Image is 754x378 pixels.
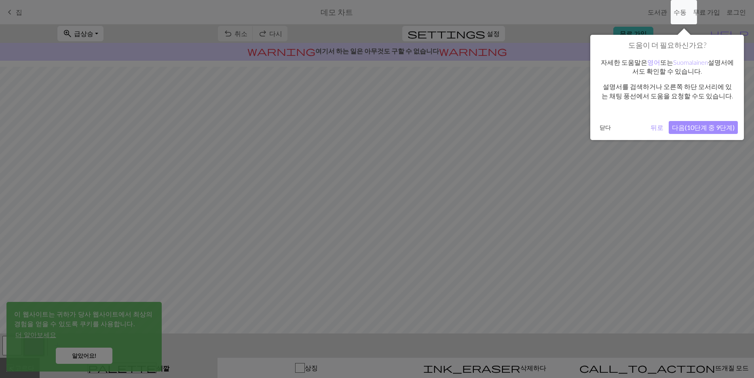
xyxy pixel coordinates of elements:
button: 닫다 [596,121,614,134]
div: 도움이 더 필요하신가요? [590,35,744,140]
button: 뒤로 [647,121,667,134]
button: 다음(10단계 중 9단계) [669,121,738,134]
h1: 도움이 더 필요하신가요? [596,41,738,50]
p: 자세한 도움말은 또는 설명서에서도 확인할 수 있습니다. [600,58,734,76]
a: Suomalainen [673,58,708,66]
p: 설명서를 검색하거나 오른쪽 하단 모서리에 있는 채팅 풍선에서 도움을 요청할 수도 있습니다. [600,82,734,100]
a: 영어 [647,58,660,66]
